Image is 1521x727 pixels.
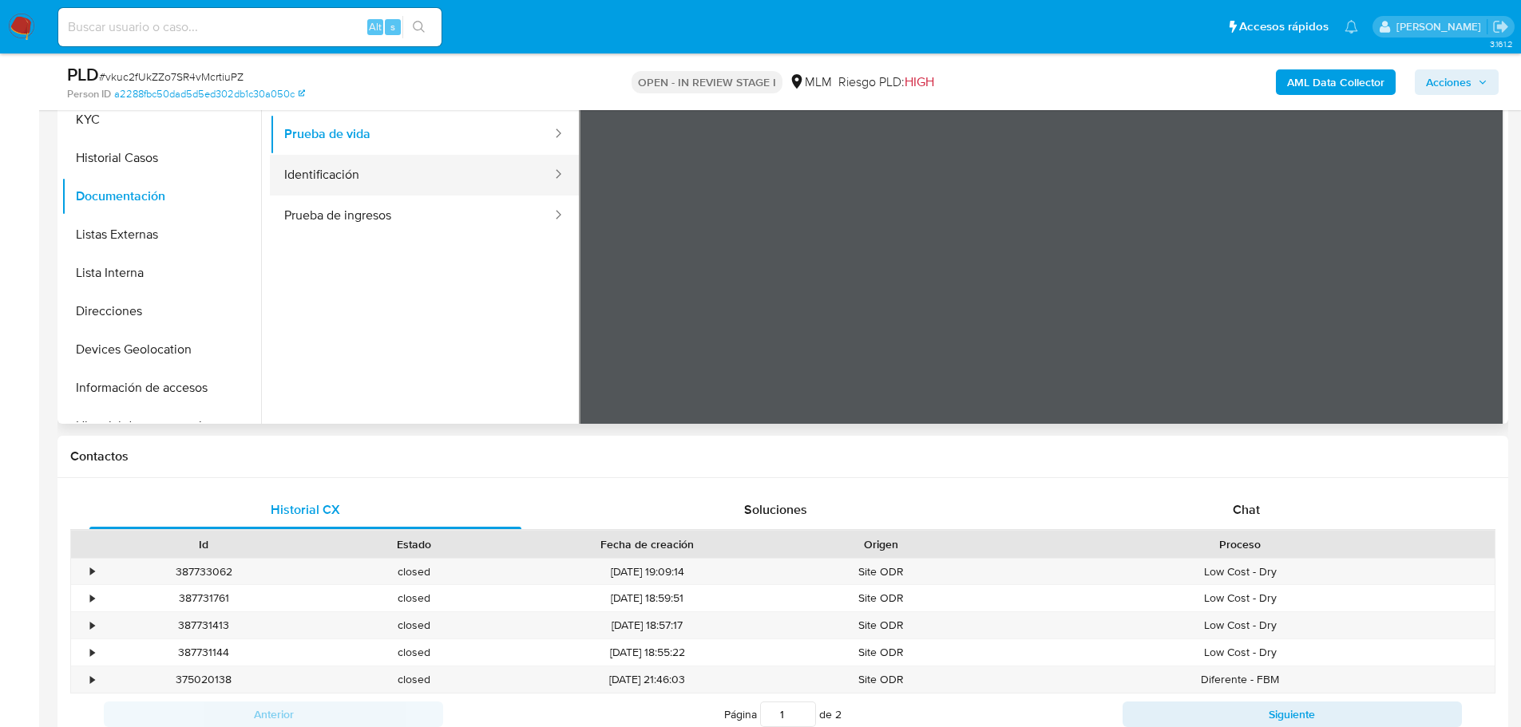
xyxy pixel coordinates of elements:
button: Historial Casos [61,139,261,177]
p: OPEN - IN REVIEW STAGE I [632,71,782,93]
button: Devices Geolocation [61,330,261,369]
span: s [390,19,395,34]
div: Low Cost - Dry [986,639,1495,666]
div: • [90,645,94,660]
div: [DATE] 18:57:17 [519,612,776,638]
span: Chat [1233,500,1260,519]
button: Acciones [1415,69,1499,95]
div: Id [110,536,298,552]
div: Site ODR [776,559,986,585]
div: Estado [320,536,508,552]
span: 2 [835,706,842,722]
div: Low Cost - Dry [986,612,1495,638]
div: 375020138 [99,666,309,693]
span: # vkuc2fUkZZo7SR4vMcrtiuPZ [99,69,244,85]
div: closed [309,666,519,693]
div: Site ODR [776,585,986,611]
b: Person ID [67,87,111,101]
div: • [90,564,94,579]
span: 3.161.2 [1490,38,1513,50]
span: Accesos rápidos [1239,18,1329,35]
span: Página de [724,701,842,727]
p: loui.hernandezrodriguez@mercadolibre.com.mx [1396,19,1487,34]
b: PLD [67,61,99,87]
div: Site ODR [776,666,986,693]
div: closed [309,612,519,638]
button: KYC [61,101,261,139]
div: • [90,672,94,687]
div: Low Cost - Dry [986,559,1495,585]
a: Salir [1492,18,1509,35]
div: Diferente - FBM [986,666,1495,693]
div: Proceso [997,536,1483,552]
div: closed [309,639,519,666]
button: AML Data Collector [1276,69,1396,95]
div: 387733062 [99,559,309,585]
span: Historial CX [271,500,340,519]
div: Origen [787,536,975,552]
button: search-icon [402,16,435,38]
button: Información de accesos [61,369,261,407]
button: Documentación [61,177,261,215]
div: [DATE] 21:46:03 [519,666,776,693]
span: Riesgo PLD: [838,73,934,91]
span: Soluciones [744,500,807,519]
button: Siguiente [1123,701,1462,727]
div: closed [309,559,519,585]
div: Site ODR [776,639,986,666]
a: a2288fbc50dad5d5ed302db1c30a050c [114,87,305,101]
div: 387731144 [99,639,309,666]
div: Fecha de creación [530,536,765,552]
span: HIGH [905,73,934,91]
div: MLM [789,73,832,91]
button: Historial de conversaciones [61,407,261,445]
b: AML Data Collector [1287,69,1384,95]
input: Buscar usuario o caso... [58,17,442,38]
div: • [90,591,94,606]
div: closed [309,585,519,611]
button: Listas Externas [61,215,261,254]
button: Lista Interna [61,254,261,292]
a: Notificaciones [1345,20,1358,34]
span: Alt [369,19,382,34]
h1: Contactos [70,448,1495,464]
div: [DATE] 18:59:51 [519,585,776,611]
div: • [90,618,94,633]
span: Acciones [1426,69,1471,95]
button: Anterior [104,701,443,727]
div: Site ODR [776,612,986,638]
div: [DATE] 19:09:14 [519,559,776,585]
div: [DATE] 18:55:22 [519,639,776,666]
button: Direcciones [61,292,261,330]
div: Low Cost - Dry [986,585,1495,611]
div: 387731413 [99,612,309,638]
div: 387731761 [99,585,309,611]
